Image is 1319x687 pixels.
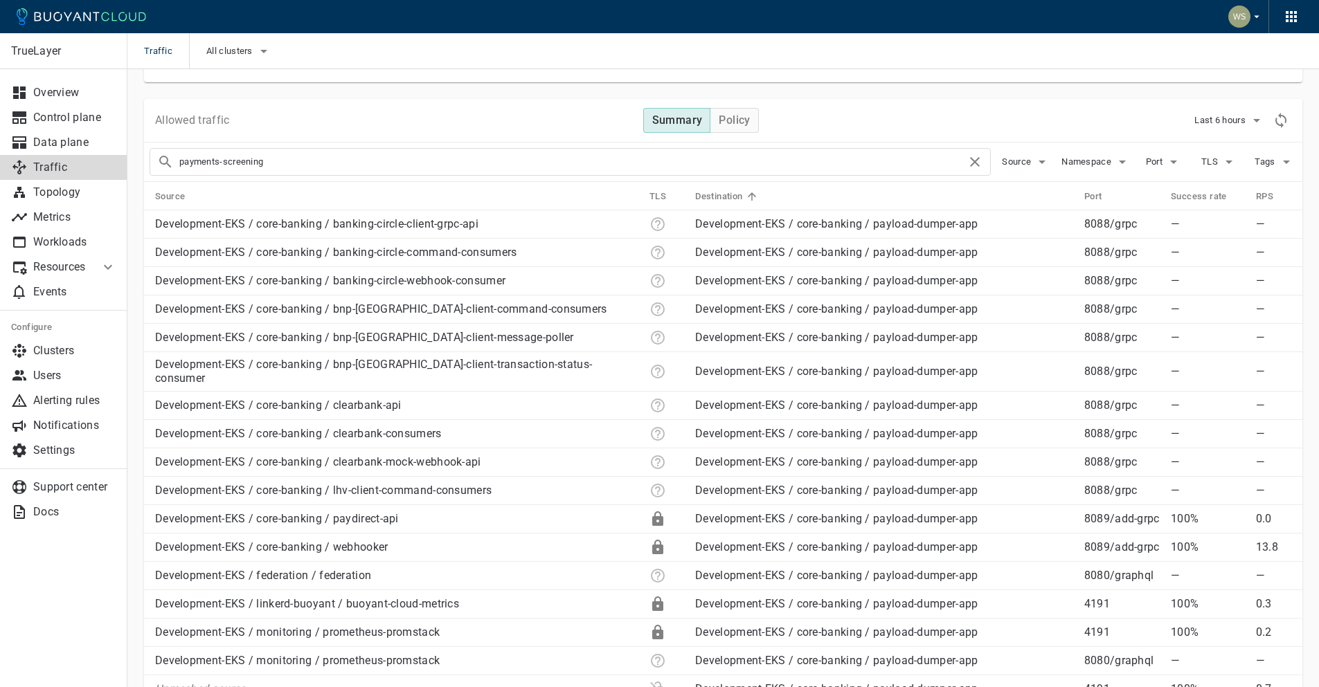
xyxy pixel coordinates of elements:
[719,113,750,127] h4: Policy
[33,136,116,149] p: Data plane
[695,365,978,378] a: Development-EKS / core-banking / payload-dumper-app
[1256,274,1291,288] p: —
[1256,399,1291,412] p: —
[1256,625,1291,639] p: 0.2
[155,191,185,202] h5: Source
[155,190,203,203] span: Source
[695,190,760,203] span: Destination
[155,540,388,553] a: Development-EKS / core-banking / webhooker
[695,625,978,639] a: Development-EKS / core-banking / payload-dumper-app
[1084,427,1160,441] p: 8088 / grpc
[1171,654,1245,668] p: —
[1171,540,1245,554] p: 100%
[649,301,666,318] div: Unknown
[695,654,978,667] a: Development-EKS / core-banking / payload-dumper-app
[649,567,666,584] div: Unknown
[1084,399,1160,412] p: 8088 / grpc
[155,654,440,667] a: Development-EKS / monitoring / prometheus-promstack
[155,217,478,230] a: Development-EKS / core-banking / banking-circle-client-grpc-api
[1084,365,1160,378] p: 8088 / grpc
[155,246,517,259] a: Development-EKS / core-banking / banking-circle-command-consumers
[649,244,666,261] div: Unknown
[11,322,116,333] h5: Configure
[155,597,459,610] a: Development-EKS / linkerd-buoyant / buoyant-cloud-metrics
[1194,110,1265,131] button: Last 6 hours
[649,363,666,380] div: Unknown
[1256,427,1291,441] p: —
[1171,427,1245,441] p: —
[155,302,607,315] a: Development-EKS / core-banking / bnp-[GEOGRAPHIC_DATA]-client-command-consumers
[1171,191,1227,202] h5: Success rate
[33,285,116,299] p: Events
[33,480,116,494] p: Support center
[33,86,116,100] p: Overview
[1253,152,1297,172] button: Tags
[1084,625,1160,639] p: 4191
[643,108,711,133] button: Summary
[1256,597,1291,611] p: 0.3
[649,191,666,202] h5: TLS
[1061,156,1114,167] span: Namespace
[1084,455,1160,469] p: 8088 / grpc
[155,427,442,440] a: Development-EKS / core-banking / clearbank-consumers
[695,246,978,259] a: Development-EKS / core-banking / payload-dumper-app
[649,329,666,346] div: Unknown
[1271,110,1291,131] div: Refresh metrics
[1201,156,1221,167] span: TLS
[1256,365,1291,378] p: —
[1171,569,1245,583] p: —
[649,216,666,232] div: Unknown
[1084,246,1160,259] p: 8088 / grpc
[695,484,978,497] a: Development-EKS / core-banking / payload-dumper-app
[695,331,978,344] a: Development-EKS / core-banking / payload-dumper-app
[1171,512,1245,526] p: 100%
[652,113,703,127] h4: Summary
[1142,152,1186,172] button: Port
[1084,191,1102,202] h5: Port
[1084,654,1160,668] p: 8080 / graphql
[1256,484,1291,497] p: —
[1256,569,1291,583] p: —
[33,443,116,457] p: Settings
[710,108,758,133] button: Policy
[155,113,230,127] p: Allowed traffic
[33,161,116,174] p: Traffic
[33,344,116,358] p: Clusters
[1084,597,1160,611] p: 4191
[33,210,116,224] p: Metrics
[695,191,742,202] h5: Destination
[1197,152,1241,172] button: TLS
[1228,6,1250,28] img: Weichung Shaw
[33,419,116,432] p: Notifications
[1256,246,1291,259] p: —
[1194,115,1248,126] span: Last 6 hours
[144,33,189,69] span: Traffic
[1002,156,1034,167] span: Source
[1256,654,1291,668] p: —
[1256,217,1291,231] p: —
[206,46,255,57] span: All clusters
[33,185,116,199] p: Topology
[695,302,978,315] a: Development-EKS / core-banking / payload-dumper-app
[155,399,402,412] a: Development-EKS / core-banking / clearbank-api
[155,274,505,287] a: Development-EKS / core-banking / banking-circle-webhook-consumer
[1084,484,1160,497] p: 8088 / grpc
[1084,569,1160,583] p: 8080 / graphql
[649,190,684,203] span: TLS
[1084,512,1160,526] p: 8089 / add-grpc
[1256,331,1291,345] p: —
[1171,399,1245,412] p: —
[1084,331,1160,345] p: 8088 / grpc
[1171,302,1245,316] p: —
[695,399,978,412] a: Development-EKS / core-banking / payload-dumper-app
[695,274,978,287] a: Development-EKS / core-banking / payload-dumper-app
[155,512,399,525] a: Development-EKS / core-banking / paydirect-api
[155,625,440,639] a: Development-EKS / monitoring / prometheus-promstack
[695,569,978,582] a: Development-EKS / core-banking / payload-dumper-app
[1256,455,1291,469] p: —
[1084,190,1120,203] span: Port
[1171,217,1245,231] p: —
[1061,152,1131,172] button: Namespace
[1171,331,1245,345] p: —
[1171,246,1245,259] p: —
